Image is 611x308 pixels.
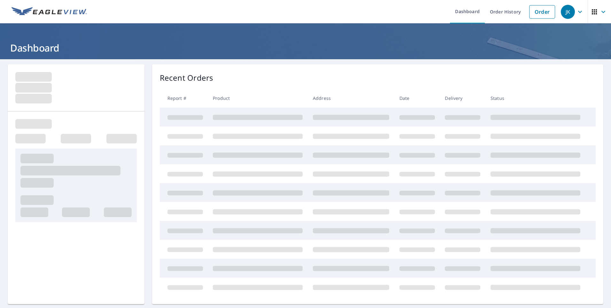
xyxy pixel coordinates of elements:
a: Order [529,5,555,19]
img: EV Logo [12,7,87,17]
div: JK [561,5,575,19]
th: Date [394,89,440,108]
th: Address [308,89,394,108]
th: Delivery [440,89,485,108]
p: Recent Orders [160,72,213,84]
th: Product [208,89,308,108]
th: Report # [160,89,208,108]
th: Status [485,89,585,108]
h1: Dashboard [8,41,603,54]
